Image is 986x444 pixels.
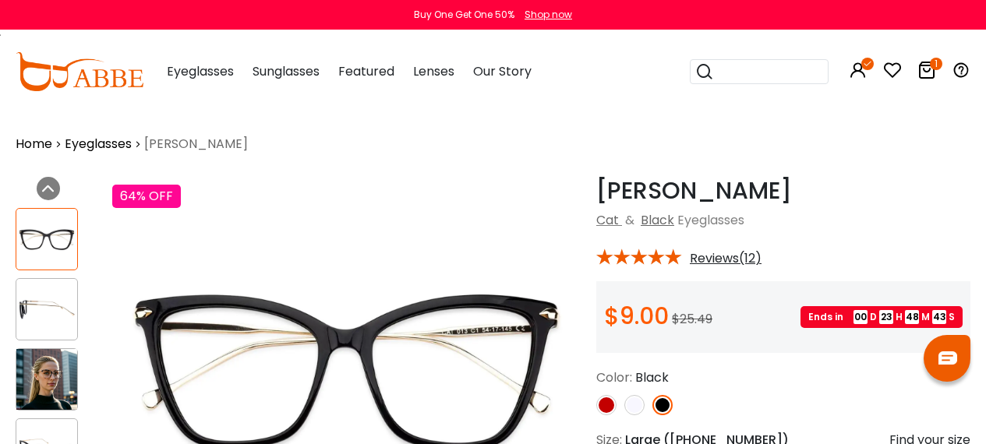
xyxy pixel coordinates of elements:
img: chat [938,351,957,365]
span: Lenses [413,62,454,80]
span: Ends in [808,310,851,324]
a: Home [16,135,52,153]
img: Gosse Black Acetate , Metal Eyeglasses , Fashion , UniversalBridgeFit Frames from ABBE Glasses [16,349,77,410]
div: Shop now [525,8,572,22]
span: $25.49 [672,310,712,328]
span: Featured [338,62,394,80]
span: M [921,310,930,324]
i: 1 [930,58,942,70]
a: Shop now [517,8,572,21]
span: $9.00 [604,299,669,333]
a: Cat [596,211,619,229]
span: H [896,310,903,324]
h1: [PERSON_NAME] [596,177,970,205]
span: [PERSON_NAME] [144,135,248,153]
span: Sunglasses [253,62,320,80]
span: 23 [879,310,893,324]
span: 48 [905,310,919,324]
a: Black [641,211,674,229]
div: 64% OFF [112,185,181,208]
a: 1 [917,64,936,82]
span: Color: [596,368,632,386]
img: Gosse Black Acetate , Metal Eyeglasses , Fashion , UniversalBridgeFit Frames from ABBE Glasses [16,224,77,255]
span: Eyeglasses [677,211,744,229]
img: Gosse Black Acetate , Metal Eyeglasses , Fashion , UniversalBridgeFit Frames from ABBE Glasses [16,294,77,325]
span: Black [635,368,669,386]
span: S [949,310,955,324]
span: D [870,310,877,324]
img: abbeglasses.com [16,52,143,91]
span: & [622,211,638,229]
span: 43 [932,310,946,324]
span: 00 [853,310,868,324]
span: Eyeglasses [167,62,234,80]
a: Eyeglasses [65,135,132,153]
span: Reviews(12) [690,252,762,266]
span: Our Story [473,62,532,80]
div: Buy One Get One 50% [414,8,514,22]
